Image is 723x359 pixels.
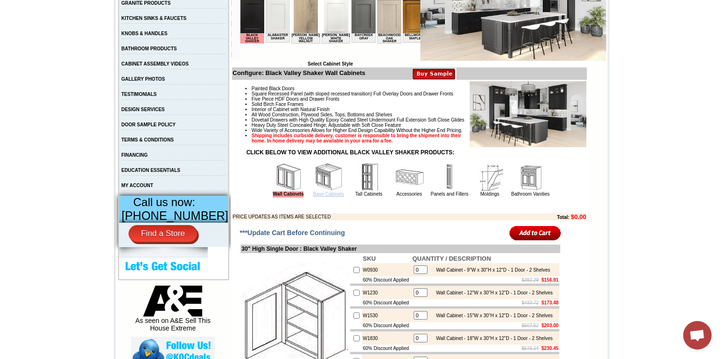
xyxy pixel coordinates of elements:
[362,331,411,345] td: W1830
[522,300,539,305] s: $433.72
[362,299,411,306] td: 60% Discount Applied
[362,345,411,352] td: 60% Discount Applied
[131,285,215,337] div: As seen on A&E Sell This House Extreme
[436,163,464,191] img: Panels and Fillers
[431,290,553,295] div: Wall Cabinet - 12"W x 30"H x 12"D - 1 Door - 2 Shelves
[232,69,365,76] b: Configure: Black Valley Shaker Wall Cabinets
[522,323,539,328] s: $507.52
[516,163,545,191] img: Bathroom Vanities
[362,263,411,276] td: W0930
[232,213,505,220] td: PRICE UPDATES AS ITEMS ARE SELECTED
[362,286,411,299] td: W1230
[541,277,558,283] b: $156.91
[571,213,586,220] b: $0.00
[251,123,401,128] span: Heavy Duty Steel Concealed Hinge, Adjustable with Soft Close Feature
[522,346,539,351] s: $576.14
[307,61,353,66] b: Select Cabinet Style
[397,191,422,197] a: Accessories
[355,191,382,197] a: Tall Cabinets
[121,107,165,112] a: DESIGN SERVICES
[133,196,195,208] span: Call us now:
[251,102,303,107] span: Solid Birch Face Frames
[121,16,186,21] a: KITCHEN SINKS & FAUCETS
[362,276,411,283] td: 60% Discount Applied
[355,163,383,191] img: Tall Cabinets
[246,149,454,156] strong: CLICK BELOW TO VIEW ADDITIONAL BLACK VALLEY SHAKER PRODUCTS:
[121,122,176,127] a: DOOR SAMPLE POLICY
[541,346,558,351] b: $230.45
[476,163,504,191] img: Moldings
[240,229,345,236] span: ***Update Cart Before Continuing
[121,46,177,51] a: BATHROOM PRODUCTS
[251,86,295,91] span: Painted Black Doors
[683,321,712,350] div: Open chat
[431,267,550,273] div: Wall Cabinet - 9"W x 30"H x 12"D - 1 Door - 2 Shelves
[431,313,553,318] div: Wall Cabinet - 15"W x 30"H x 12"D - 1 Door - 2 Shelves
[362,309,411,322] td: W1530
[557,215,569,220] b: Total:
[121,92,157,97] a: TESTIMONIALS
[129,225,197,242] a: Find a Store
[251,107,330,112] span: Interior of Cabinet with Natural Finish
[121,137,174,142] a: TERMS & CONDITIONS
[251,117,464,123] span: Dovetail Drawers with High Quality Epoxy Coated Steel Undermount Full Extension Soft Close Glides
[480,191,499,197] a: Moldings
[315,163,343,191] img: Base Cabinets
[121,76,165,82] a: GALLERY PHOTOS
[274,163,303,191] img: Wall Cabinets
[273,191,304,198] a: Wall Cabinets
[121,0,171,6] a: GRANITE PRODUCTS
[121,152,148,158] a: FINANCING
[395,163,424,191] img: Accessories
[541,323,558,328] b: $203.00
[241,245,560,253] td: 30" High Single Door : Black Valley Shaker
[251,133,461,143] strong: Shipping includes curbside delivery, customer is responsible to bring the shipment into their hom...
[121,61,189,66] a: CABINET ASSEMBLY VIDEOS
[470,81,586,147] img: Product Image
[121,31,167,36] a: KNOBS & HANDLES
[251,112,392,117] span: All Wood Construction, Plywood Sides, Tops, Bottoms and Shelves
[313,191,344,197] a: Base Cabinets
[362,322,411,329] td: 60% Discount Applied
[541,300,558,305] b: $173.48
[522,277,539,283] s: $392.29
[251,91,453,96] span: Square Recessed Panel (with sloped recessed transition) Full Overlay Doors and Drawer Fronts
[511,191,550,197] a: Bathroom Vanities
[121,168,180,173] a: EDUCATION ESSENTIALS
[251,128,462,133] span: Wide Variety of Accessories Allows for Higher End Design Capability Without the Higher End Pricing.
[412,255,491,262] b: QUANTITY / DESCRIPTION
[251,96,339,102] span: Five Piece HDF Doors and Drawer Fronts
[431,191,468,197] a: Panels and Fillers
[121,209,228,222] span: [PHONE_NUMBER]
[163,43,187,53] td: Bellmonte Maple
[510,225,561,241] input: Add to Cart
[121,183,153,188] a: MY ACCOUNT
[363,255,376,262] b: SKU
[431,336,553,341] div: Wall Cabinet - 18"W x 30"H x 12"D - 1 Door - 2 Shelves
